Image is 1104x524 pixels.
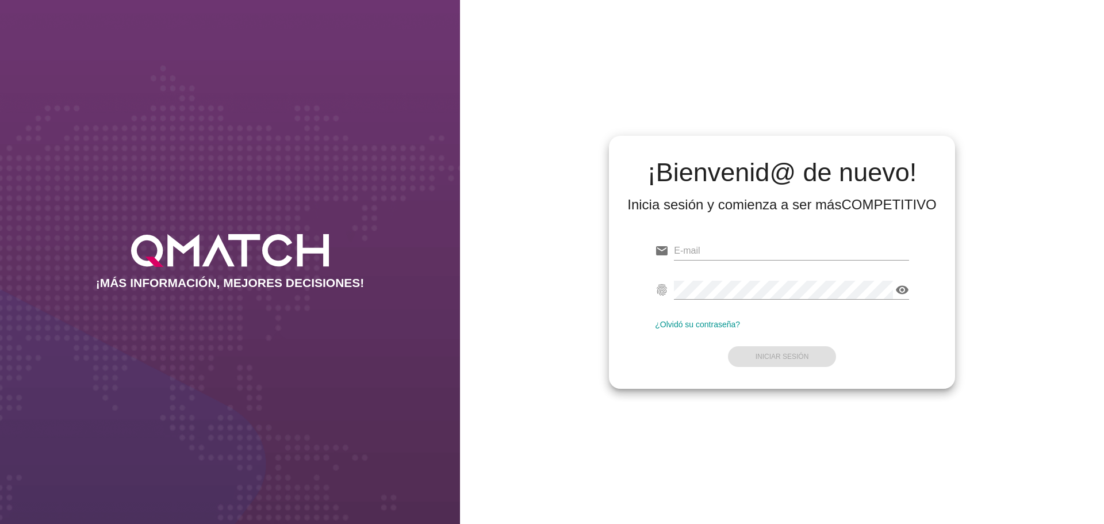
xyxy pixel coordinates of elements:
[895,283,909,297] i: visibility
[96,276,365,290] h2: ¡MÁS INFORMACIÓN, MEJORES DECISIONES!
[841,197,936,212] strong: COMPETITIVO
[655,320,740,329] a: ¿Olvidó su contraseña?
[627,196,937,214] div: Inicia sesión y comienza a ser más
[627,159,937,186] h2: ¡Bienvenid@ de nuevo!
[674,242,909,260] input: E-mail
[655,283,669,297] i: fingerprint
[655,244,669,258] i: email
